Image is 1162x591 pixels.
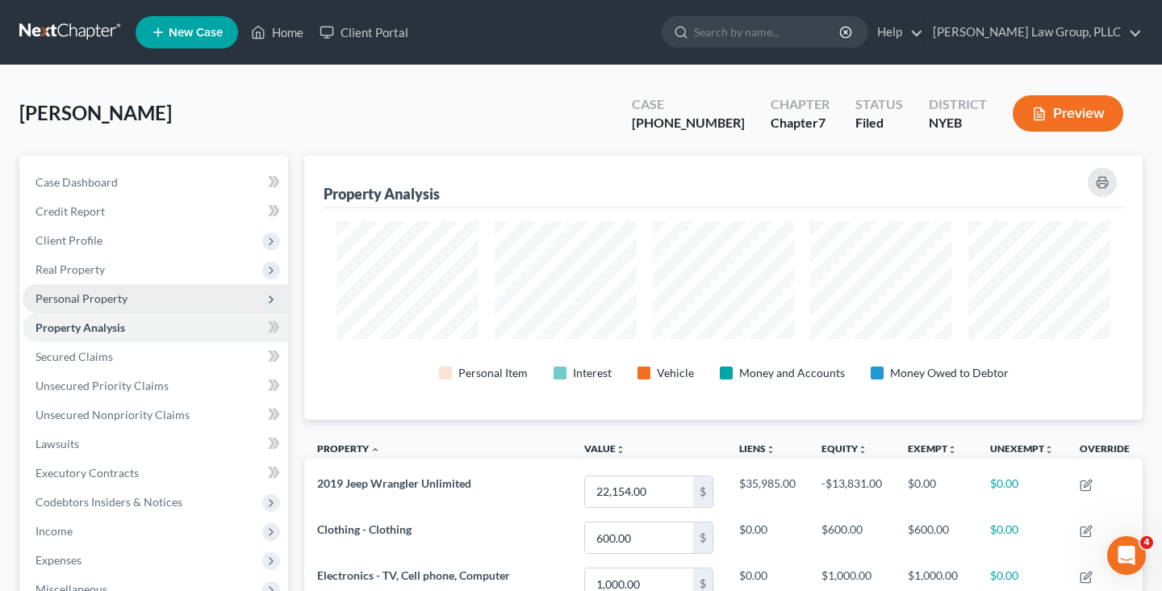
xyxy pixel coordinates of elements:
[855,95,903,114] div: Status
[23,313,288,342] a: Property Analysis
[771,114,830,132] div: Chapter
[616,445,625,455] i: unfold_more
[990,442,1054,455] a: Unexemptunfold_more
[370,445,380,455] i: expand_less
[23,400,288,430] a: Unsecured Nonpriority Claims
[766,445,775,455] i: unfold_more
[317,522,412,536] span: Clothing - Clothing
[23,459,288,488] a: Executory Contracts
[36,379,169,392] span: Unsecured Priority Claims
[23,430,288,459] a: Lawsuits
[584,442,625,455] a: Valueunfold_more
[311,18,416,47] a: Client Portal
[1140,536,1153,549] span: 4
[929,95,987,114] div: District
[657,365,694,381] div: Vehicle
[809,515,895,561] td: $600.00
[739,442,775,455] a: Liensunfold_more
[947,445,957,455] i: unfold_more
[36,350,113,363] span: Secured Claims
[36,262,105,276] span: Real Property
[858,445,867,455] i: unfold_more
[585,522,693,553] input: 0.00
[1044,445,1054,455] i: unfold_more
[243,18,311,47] a: Home
[821,442,867,455] a: Equityunfold_more
[771,95,830,114] div: Chapter
[1107,536,1146,575] iframe: Intercom live chat
[36,204,105,218] span: Credit Report
[36,524,73,538] span: Income
[36,233,102,247] span: Client Profile
[585,476,693,507] input: 0.00
[317,568,510,582] span: Electronics - TV, Cell phone, Computer
[895,468,977,514] td: $0.00
[869,18,923,47] a: Help
[169,27,223,39] span: New Case
[36,495,182,509] span: Codebtors Insiders & Notices
[573,365,612,381] div: Interest
[23,168,288,197] a: Case Dashboard
[36,553,82,567] span: Expenses
[855,114,903,132] div: Filed
[925,18,1142,47] a: [PERSON_NAME] Law Group, PLLC
[36,321,125,334] span: Property Analysis
[23,371,288,400] a: Unsecured Priority Claims
[36,291,127,305] span: Personal Property
[36,437,79,451] span: Lawsuits
[1067,433,1143,469] th: Override
[726,515,809,561] td: $0.00
[818,115,826,130] span: 7
[324,184,440,203] div: Property Analysis
[693,522,713,553] div: $
[739,365,845,381] div: Money and Accounts
[632,114,745,132] div: [PHONE_NUMBER]
[632,95,745,114] div: Case
[693,476,713,507] div: $
[809,468,895,514] td: -$13,831.00
[458,365,528,381] div: Personal Item
[317,476,471,490] span: 2019 Jeep Wrangler Unlimited
[977,515,1067,561] td: $0.00
[36,466,139,480] span: Executory Contracts
[1013,95,1123,132] button: Preview
[36,408,190,421] span: Unsecured Nonpriority Claims
[890,365,1009,381] div: Money Owed to Debtor
[694,17,842,47] input: Search by name...
[317,442,380,455] a: Property expand_less
[23,197,288,226] a: Credit Report
[726,468,809,514] td: $35,985.00
[895,515,977,561] td: $600.00
[977,468,1067,514] td: $0.00
[36,175,118,189] span: Case Dashboard
[929,114,987,132] div: NYEB
[23,342,288,371] a: Secured Claims
[19,101,172,124] span: [PERSON_NAME]
[908,442,957,455] a: Exemptunfold_more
